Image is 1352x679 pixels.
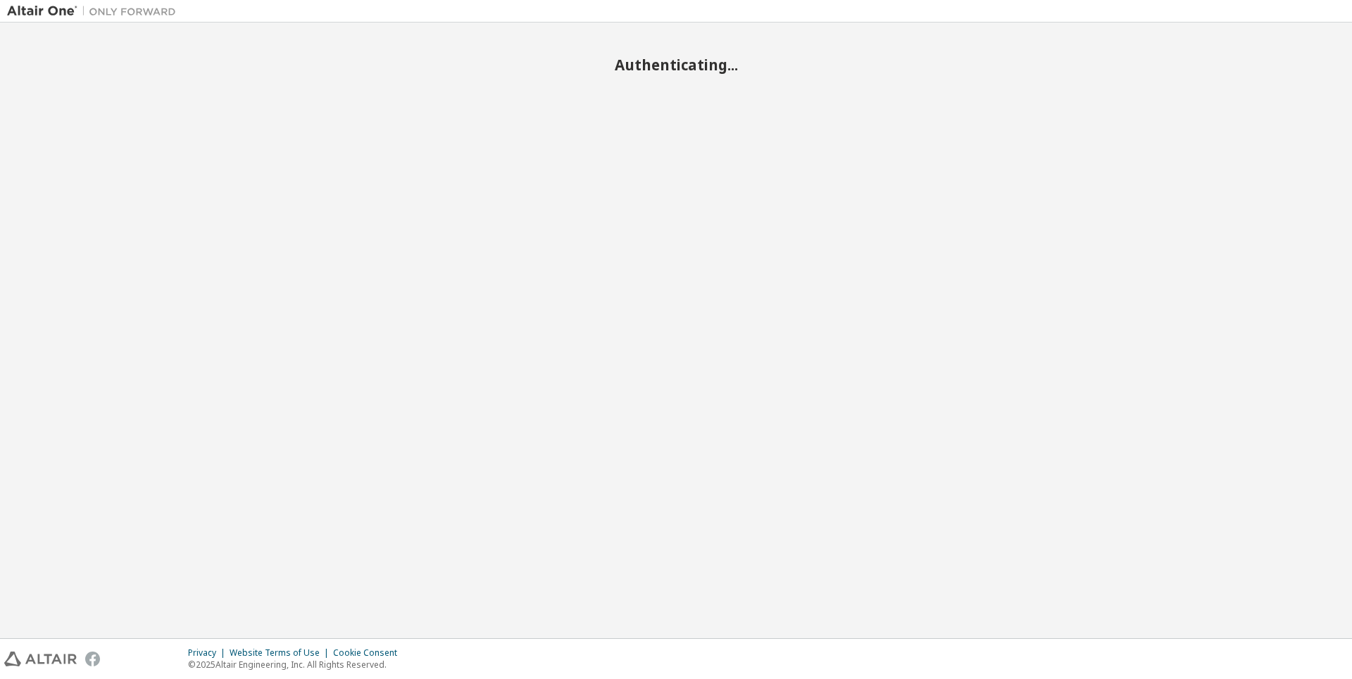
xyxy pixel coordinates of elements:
h2: Authenticating... [7,56,1345,74]
img: Altair One [7,4,183,18]
div: Cookie Consent [333,647,406,659]
img: facebook.svg [85,652,100,666]
div: Privacy [188,647,230,659]
p: © 2025 Altair Engineering, Inc. All Rights Reserved. [188,659,406,671]
img: altair_logo.svg [4,652,77,666]
div: Website Terms of Use [230,647,333,659]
